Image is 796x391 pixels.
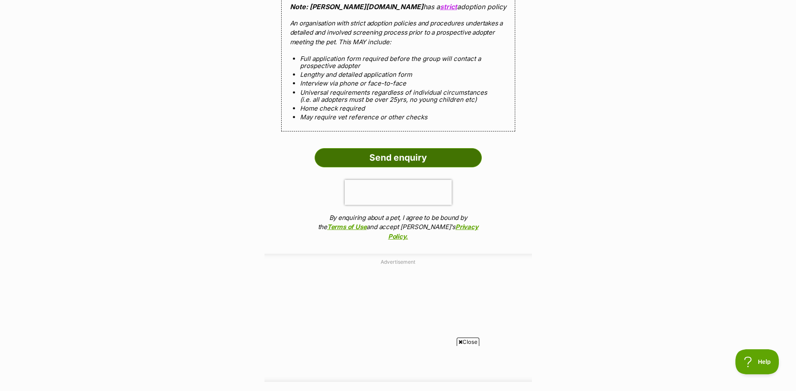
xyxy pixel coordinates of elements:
li: May require vet reference or other checks [300,114,496,121]
p: An organisation with strict adoption policies and procedures undertakes a detailed and involved s... [290,19,506,47]
iframe: Help Scout Beacon - Open [735,349,779,374]
iframe: Advertisement [196,269,601,373]
li: Home check required [300,105,496,112]
li: Full application form required before the group will contact a prospective adopter [300,55,496,70]
iframe: Advertisement [196,349,601,387]
a: Privacy Policy. [388,223,478,240]
div: Advertisement [264,254,532,382]
li: Universal requirements regardless of individual circumstances (i.e. all adopters must be over 25y... [300,89,496,103]
li: Interview via phone or face-to-face [300,80,496,87]
p: By enquiring about a pet, I agree to be bound by the and accept [PERSON_NAME]'s [315,213,482,242]
a: strict [440,3,457,11]
input: Send enquiry [315,148,482,167]
iframe: reCAPTCHA [345,180,452,205]
span: Close [457,338,479,346]
a: Terms of Use [327,223,366,231]
li: Lengthy and detailed application form [300,71,496,78]
strong: Note: [PERSON_NAME][DOMAIN_NAME] [290,3,423,11]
